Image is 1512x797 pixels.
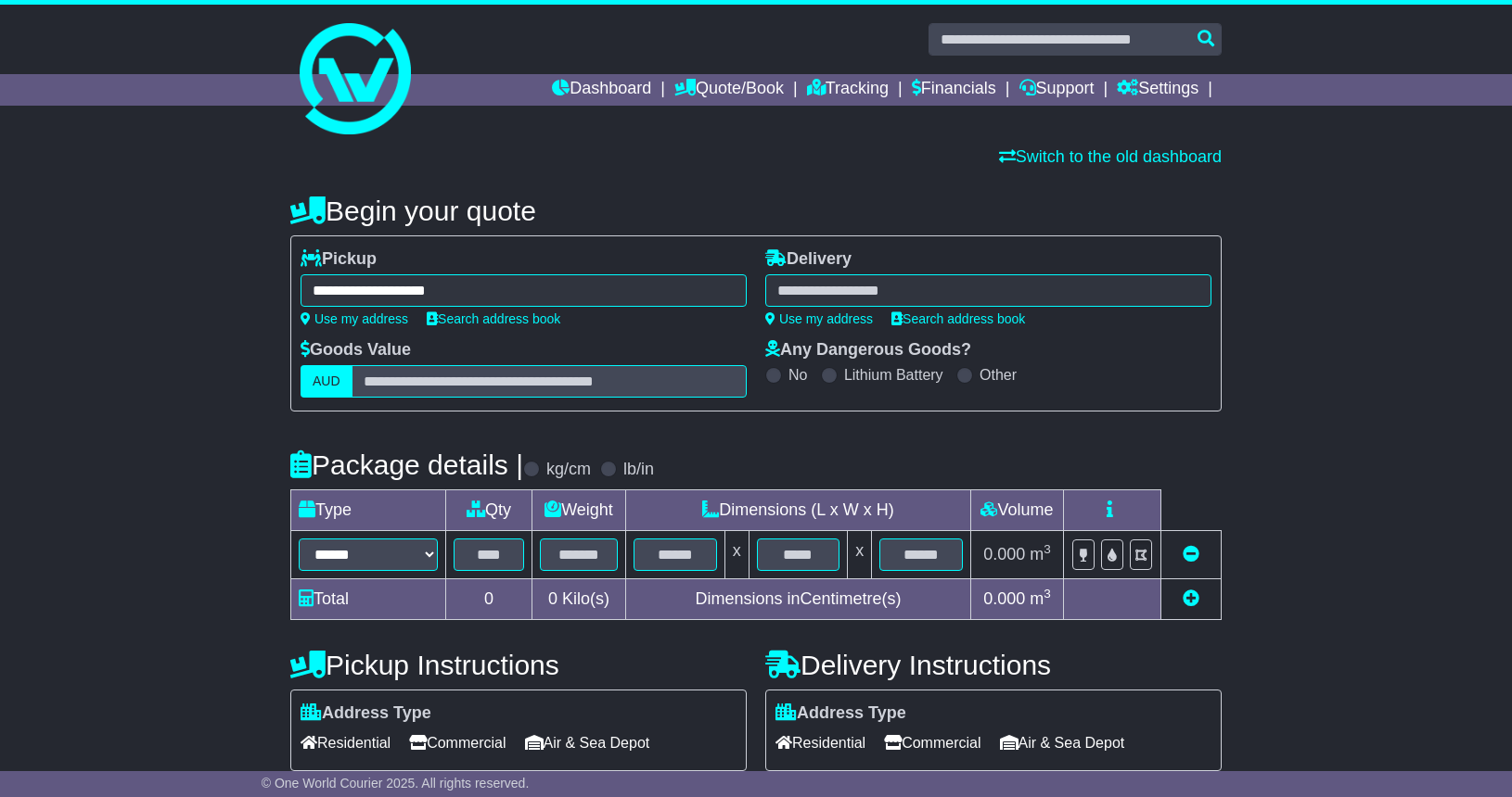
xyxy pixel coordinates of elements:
span: 0.000 [983,545,1025,563]
td: Volume [970,490,1063,531]
td: Dimensions in Centimetre(s) [625,579,970,620]
span: Commercial [409,728,506,757]
a: Support [1019,74,1095,106]
a: Use my address [765,311,873,326]
td: Dimensions (L x W x H) [625,490,970,531]
a: Quote/Book [674,74,784,106]
label: AUD [301,365,352,398]
a: Financials [912,74,996,106]
a: Remove this item [1183,545,1199,563]
a: Search address book [427,311,560,326]
h4: Begin your quote [290,196,1222,226]
label: lb/in [623,460,654,480]
label: No [788,366,807,384]
a: Dashboard [552,74,651,106]
span: 0.000 [983,589,1025,608]
h4: Package details | [290,449,523,480]
td: Kilo(s) [532,579,626,620]
span: m [1030,589,1051,608]
h4: Pickup Instructions [290,650,747,680]
a: Use my address [301,311,408,326]
span: © One World Courier 2025. All rights reserved. [262,776,530,791]
td: Type [291,490,446,531]
span: Residential [301,728,391,757]
label: Delivery [765,249,852,270]
td: x [724,531,749,579]
a: Settings [1117,74,1198,106]
a: Switch to the old dashboard [999,147,1222,166]
td: Weight [532,490,626,531]
td: Total [291,579,446,620]
label: Any Dangerous Goods? [765,340,971,361]
span: Commercial [884,728,980,757]
a: Add new item [1183,589,1199,608]
a: Search address book [891,311,1025,326]
label: Address Type [301,703,431,724]
sup: 3 [1044,587,1051,601]
label: Pickup [301,249,377,270]
label: Goods Value [301,340,411,361]
span: 0 [548,589,557,608]
span: Air & Sea Depot [1000,728,1125,757]
label: kg/cm [546,460,591,480]
td: x [848,531,872,579]
h4: Delivery Instructions [765,650,1222,680]
span: Residential [775,728,865,757]
label: Lithium Battery [844,366,943,384]
label: Address Type [775,703,906,724]
label: Other [980,366,1017,384]
sup: 3 [1044,542,1051,556]
span: Air & Sea Depot [525,728,650,757]
a: Tracking [807,74,889,106]
td: 0 [446,579,532,620]
span: m [1030,545,1051,563]
td: Qty [446,490,532,531]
